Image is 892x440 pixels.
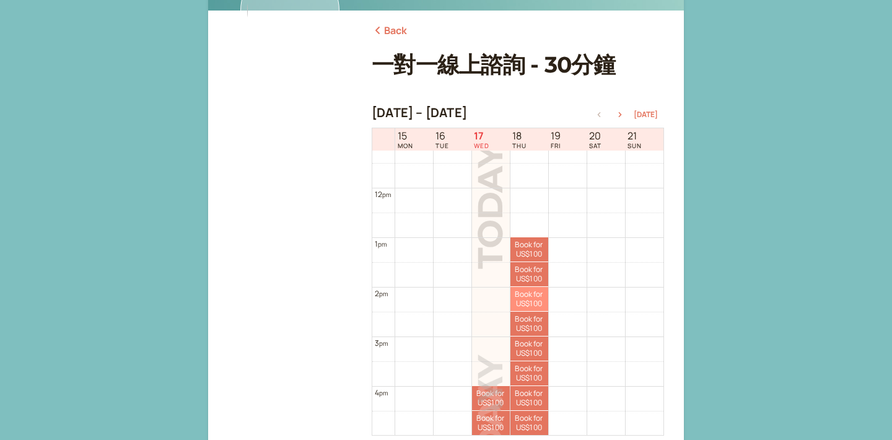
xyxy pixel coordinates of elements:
span: Book for US$100 [510,414,548,432]
span: pm [379,389,388,397]
span: SUN [627,142,642,149]
span: 16 [435,130,449,142]
span: Book for US$100 [510,389,548,407]
span: Book for US$100 [510,240,548,258]
h1: 一對一線上諮詢 - 30分鐘 [372,51,664,78]
div: 1 [375,238,387,250]
a: September 15, 2025 [395,129,416,151]
div: 3 [375,337,388,349]
span: 19 [551,130,561,142]
span: 15 [398,130,413,142]
div: 4 [375,387,388,398]
span: Book for US$100 [472,414,510,432]
span: 17 [474,130,489,142]
span: Book for US$100 [510,340,548,358]
a: Back [372,23,408,39]
a: September 16, 2025 [433,129,452,151]
span: Book for US$100 [510,290,548,308]
span: FRI [551,142,561,149]
span: 18 [512,130,527,142]
div: 2 [375,288,388,299]
span: TUE [435,142,449,149]
span: 20 [589,130,601,142]
span: THU [512,142,527,149]
span: pm [379,339,388,348]
a: September 20, 2025 [587,129,604,151]
a: September 19, 2025 [548,129,563,151]
a: September 18, 2025 [510,129,529,151]
button: [DATE] [634,110,658,119]
span: pm [378,240,387,249]
span: pm [382,190,391,199]
span: MON [398,142,413,149]
span: pm [379,289,388,298]
div: 12 [375,188,391,200]
a: September 17, 2025 [471,129,492,151]
span: WED [474,142,489,149]
a: September 21, 2025 [625,129,644,151]
span: 21 [627,130,642,142]
span: SAT [589,142,601,149]
span: Book for US$100 [510,265,548,283]
span: Book for US$100 [510,364,548,382]
h2: [DATE] – [DATE] [372,105,467,120]
span: Book for US$100 [510,315,548,333]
